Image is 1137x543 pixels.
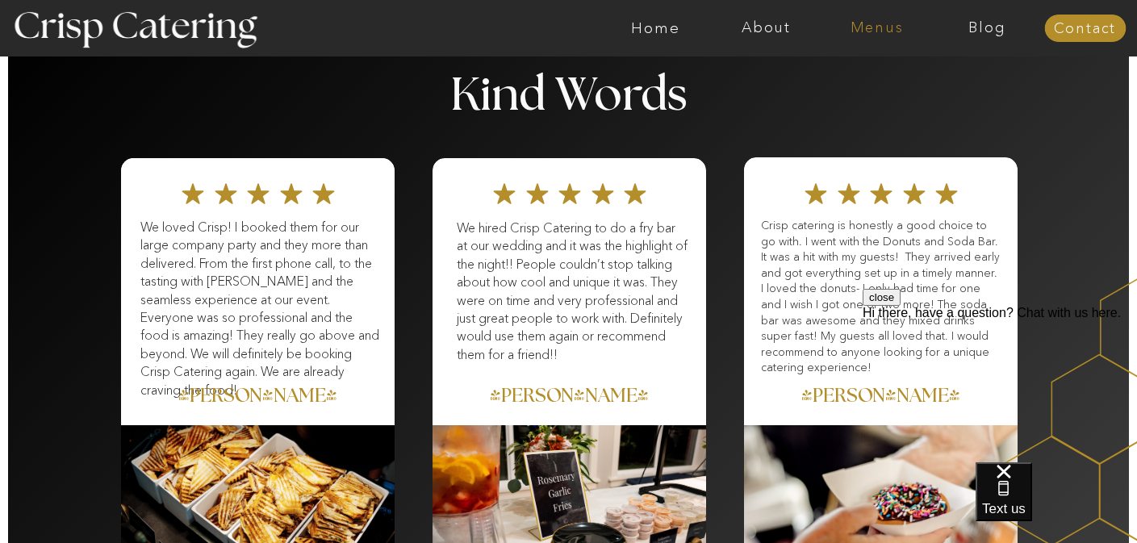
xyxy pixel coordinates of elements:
a: About [711,20,821,36]
a: Home [600,20,711,36]
a: Blog [932,20,1043,36]
p: Crisp catering is honestly a good choice to go with. I went with the Donuts and Soda Bar. It was ... [761,218,1001,395]
iframe: podium webchat widget bubble [976,462,1137,543]
a: [PERSON_NAME] [719,386,1043,410]
p: We loved Crisp! I booked them for our large company party and they more than delivered. From the ... [140,218,379,395]
a: [PERSON_NAME] [96,386,420,410]
a: Contact [1044,21,1126,37]
p: We hired Crisp Catering to do a fry bar at our wedding and it was the highlight of the night!! Pe... [457,219,688,395]
a: Menus [821,20,932,36]
h1: Kind Words [450,73,688,120]
a: [PERSON_NAME] [408,386,731,410]
iframe: podium webchat widget prompt [863,289,1137,482]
